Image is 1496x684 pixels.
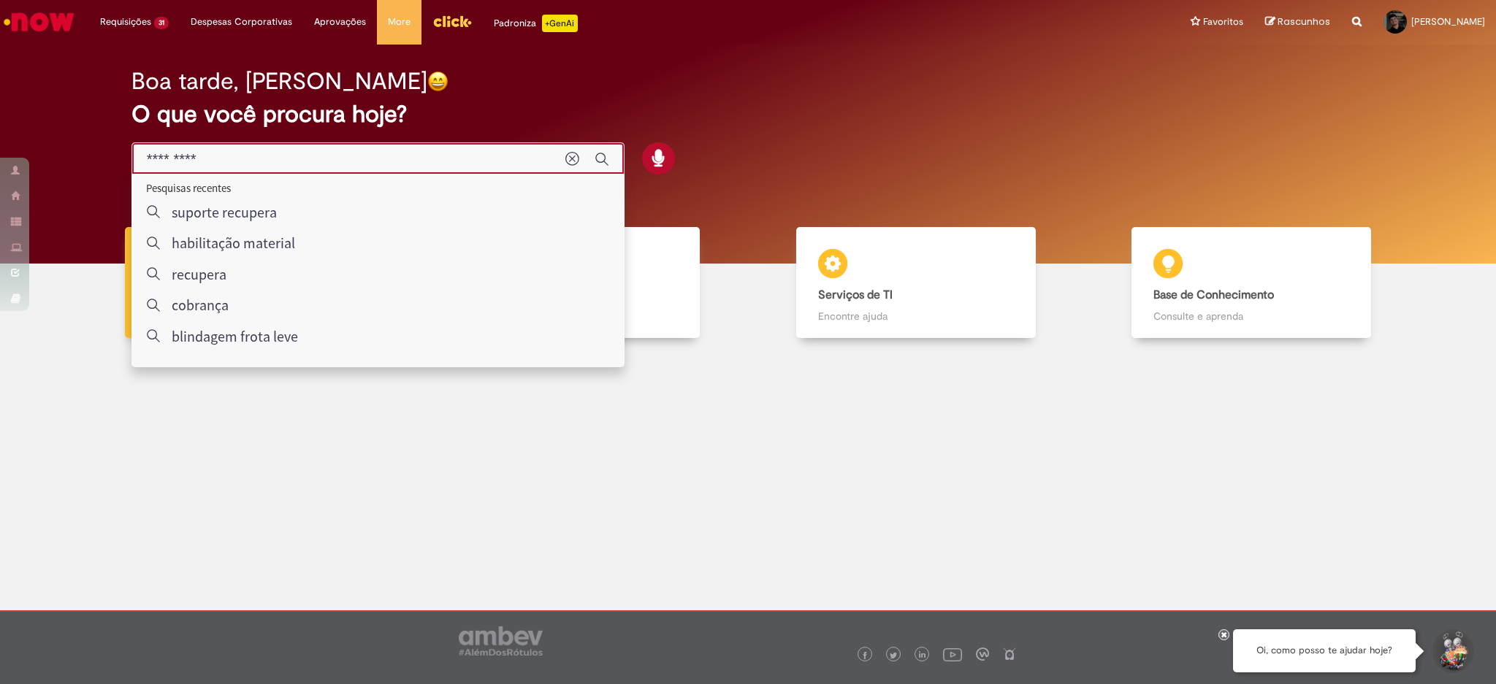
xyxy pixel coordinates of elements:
[1411,15,1485,28] span: [PERSON_NAME]
[748,227,1084,339] a: Serviços de TI Encontre ajuda
[1430,629,1474,673] button: Iniciar Conversa de Suporte
[818,309,1014,323] p: Encontre ajuda
[976,648,989,661] img: logo_footer_workplace.png
[1153,288,1274,302] b: Base de Conhecimento
[1278,15,1330,28] span: Rascunhos
[314,15,366,29] span: Aprovações
[1233,629,1416,672] div: Oi, como posso te ajudar hoje?
[131,69,427,94] h2: Boa tarde, [PERSON_NAME]
[191,15,292,29] span: Despesas Corporativas
[1203,15,1243,29] span: Favoritos
[427,71,449,92] img: happy-face.png
[77,227,413,339] a: Tirar dúvidas Tirar dúvidas com Lupi Assist e Gen Ai
[1153,309,1349,323] p: Consulte e aprenda
[388,15,411,29] span: More
[1265,15,1330,29] a: Rascunhos
[494,15,578,32] div: Padroniza
[861,652,869,659] img: logo_footer_facebook.png
[432,10,472,32] img: click_logo_yellow_360x200.png
[459,626,543,656] img: logo_footer_ambev_rotulo_gray.png
[818,288,893,302] b: Serviços de TI
[919,651,926,660] img: logo_footer_linkedin.png
[890,652,897,659] img: logo_footer_twitter.png
[1003,648,1016,661] img: logo_footer_naosei.png
[542,15,578,32] p: +GenAi
[1,7,77,36] img: ServiceNow
[154,17,169,29] span: 31
[131,101,1365,127] h2: O que você procura hoje?
[100,15,151,29] span: Requisições
[943,645,962,664] img: logo_footer_youtube.png
[1084,227,1420,339] a: Base de Conhecimento Consulte e aprenda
